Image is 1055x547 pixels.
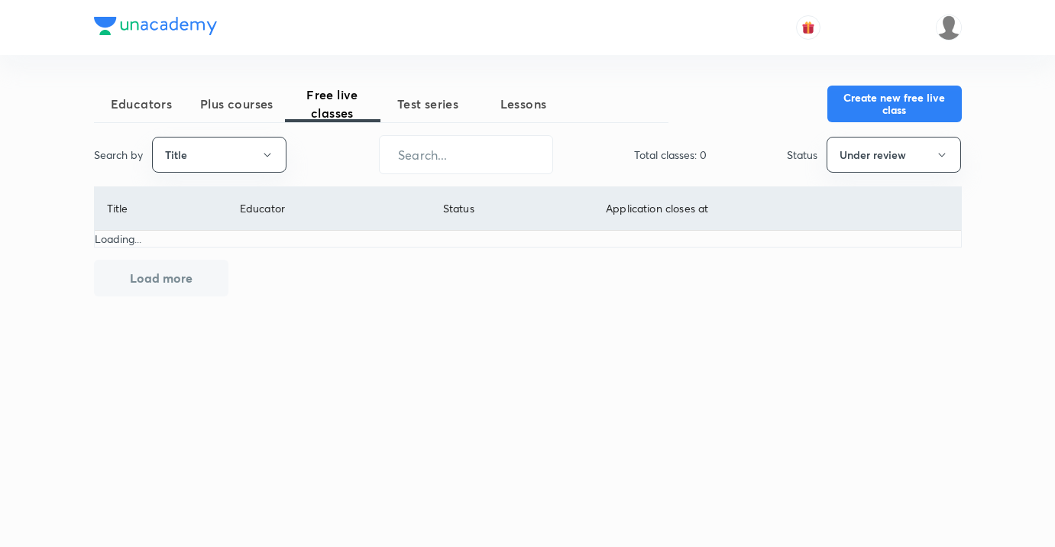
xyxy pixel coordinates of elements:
th: Title [95,187,228,231]
th: Status [430,187,593,231]
span: Educators [94,95,189,113]
span: Lessons [476,95,571,113]
button: Load more [94,260,228,296]
p: Total classes: 0 [634,147,707,163]
p: Loading... [95,231,961,247]
span: Test series [380,95,476,113]
th: Application closes at [594,187,961,231]
input: Search... [380,135,552,174]
p: Search by [94,147,143,163]
span: Plus courses [189,95,285,113]
a: Company Logo [94,17,217,39]
img: Company Logo [94,17,217,35]
button: avatar [796,15,820,40]
button: Title [152,137,286,173]
button: Create new free live class [827,86,962,122]
img: avatar [801,21,815,34]
th: Educator [227,187,430,231]
button: Under review [827,137,961,173]
img: Ajit [936,15,962,40]
span: Free live classes [285,86,380,122]
p: Status [787,147,817,163]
